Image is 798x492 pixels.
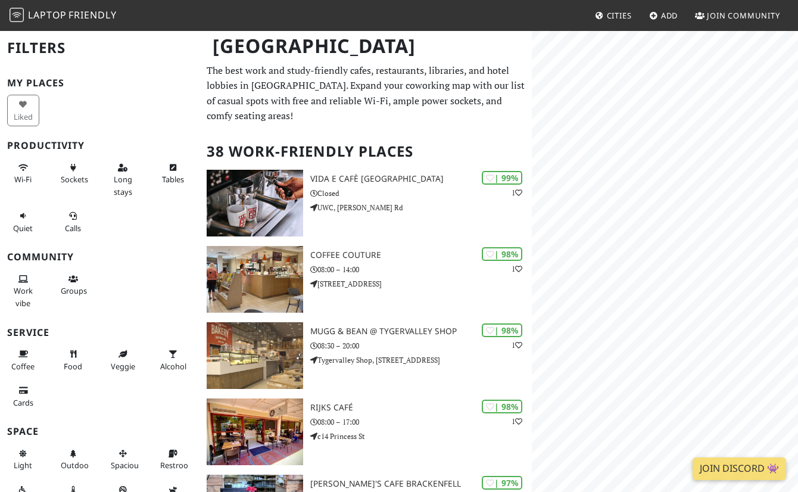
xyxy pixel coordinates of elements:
[512,263,522,275] p: 1
[114,174,132,197] span: Long stays
[14,460,32,471] span: Natural light
[310,416,532,428] p: 08:00 – 17:00
[512,187,522,198] p: 1
[10,5,117,26] a: LaptopFriendly LaptopFriendly
[65,223,81,233] span: Video/audio calls
[68,8,116,21] span: Friendly
[207,63,525,124] p: The best work and study-friendly cafes, restaurants, libraries, and hotel lobbies in [GEOGRAPHIC_...
[310,479,532,489] h3: [PERSON_NAME]'s Cafe Brackenfell
[7,381,39,412] button: Cards
[162,174,184,185] span: Work-friendly tables
[310,326,532,337] h3: Mugg & Bean @ Tygervalley Shop
[7,426,192,437] h3: Space
[690,5,785,26] a: Join Community
[199,246,532,313] a: Coffee Couture | 98% 1 Coffee Couture 08:00 – 14:00 [STREET_ADDRESS]
[13,397,33,408] span: Credit cards
[482,476,522,490] div: | 97%
[107,444,139,475] button: Spacious
[512,340,522,351] p: 1
[310,264,532,275] p: 08:00 – 14:00
[310,340,532,351] p: 08:30 – 20:00
[7,77,192,89] h3: My Places
[203,30,529,63] h1: [GEOGRAPHIC_DATA]
[310,431,532,442] p: c14 Princess St
[7,251,192,263] h3: Community
[157,444,189,475] button: Restroom
[7,206,39,238] button: Quiet
[111,361,135,372] span: Veggie
[61,174,88,185] span: Power sockets
[482,323,522,337] div: | 98%
[607,10,632,21] span: Cities
[590,5,637,26] a: Cities
[14,285,33,308] span: People working
[13,223,33,233] span: Quiet
[157,344,189,376] button: Alcohol
[7,344,39,376] button: Coffee
[199,398,532,465] a: Rijks Café | 98% 1 Rijks Café 08:00 – 17:00 c14 Princess St
[11,361,35,372] span: Coffee
[693,457,786,480] a: Join Discord 👾
[310,278,532,289] p: [STREET_ADDRESS]
[661,10,678,21] span: Add
[7,269,39,313] button: Work vibe
[482,400,522,413] div: | 98%
[160,361,186,372] span: Alcohol
[57,206,89,238] button: Calls
[199,170,532,236] a: Vida e Cafè University of Western Cape | 99% 1 Vida e Cafè [GEOGRAPHIC_DATA] Closed UWC, [PERSON_...
[482,171,522,185] div: | 99%
[107,158,139,201] button: Long stays
[61,460,92,471] span: Outdoor area
[310,202,532,213] p: UWC, [PERSON_NAME] Rd
[310,188,532,199] p: Closed
[310,354,532,366] p: Tygervalley Shop, [STREET_ADDRESS]
[7,327,192,338] h3: Service
[207,322,303,389] img: Mugg & Bean @ Tygervalley Shop
[7,444,39,475] button: Light
[512,416,522,427] p: 1
[207,133,525,170] h2: 38 Work-Friendly Places
[644,5,683,26] a: Add
[57,269,89,301] button: Groups
[157,158,189,189] button: Tables
[207,398,303,465] img: Rijks Café
[482,247,522,261] div: | 98%
[7,140,192,151] h3: Productivity
[7,30,192,66] h2: Filters
[10,8,24,22] img: LaptopFriendly
[107,344,139,376] button: Veggie
[707,10,780,21] span: Join Community
[7,158,39,189] button: Wi-Fi
[14,174,32,185] span: Stable Wi-Fi
[57,158,89,189] button: Sockets
[64,361,82,372] span: Food
[207,246,303,313] img: Coffee Couture
[160,460,195,471] span: Restroom
[207,170,303,236] img: Vida e Cafè University of Western Cape
[57,344,89,376] button: Food
[111,460,142,471] span: Spacious
[61,285,87,296] span: Group tables
[310,174,532,184] h3: Vida e Cafè [GEOGRAPHIC_DATA]
[28,8,67,21] span: Laptop
[57,444,89,475] button: Outdoor
[310,403,532,413] h3: Rijks Café
[199,322,532,389] a: Mugg & Bean @ Tygervalley Shop | 98% 1 Mugg & Bean @ Tygervalley Shop 08:30 – 20:00 Tygervalley S...
[310,250,532,260] h3: Coffee Couture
